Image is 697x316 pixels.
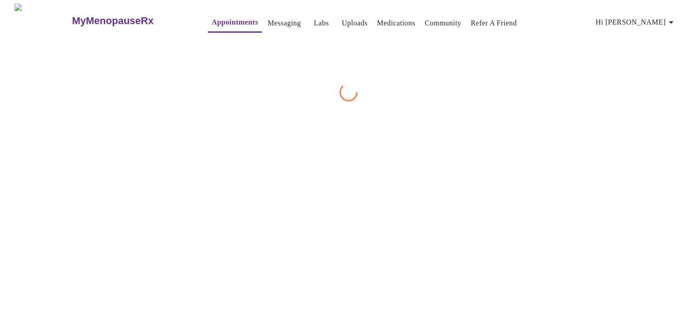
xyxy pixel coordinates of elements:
[264,14,304,32] button: Messaging
[425,17,461,30] a: Community
[373,14,419,32] button: Medications
[471,17,517,30] a: Refer a Friend
[342,17,368,30] a: Uploads
[596,16,677,29] span: Hi [PERSON_NAME]
[71,5,190,37] a: MyMenopauseRx
[592,13,680,31] button: Hi [PERSON_NAME]
[268,17,301,30] a: Messaging
[72,15,154,27] h3: MyMenopauseRx
[307,14,336,32] button: Labs
[314,17,329,30] a: Labs
[211,16,258,29] a: Appointments
[421,14,465,32] button: Community
[467,14,521,32] button: Refer a Friend
[377,17,415,30] a: Medications
[338,14,371,32] button: Uploads
[15,4,71,38] img: MyMenopauseRx Logo
[208,13,261,33] button: Appointments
